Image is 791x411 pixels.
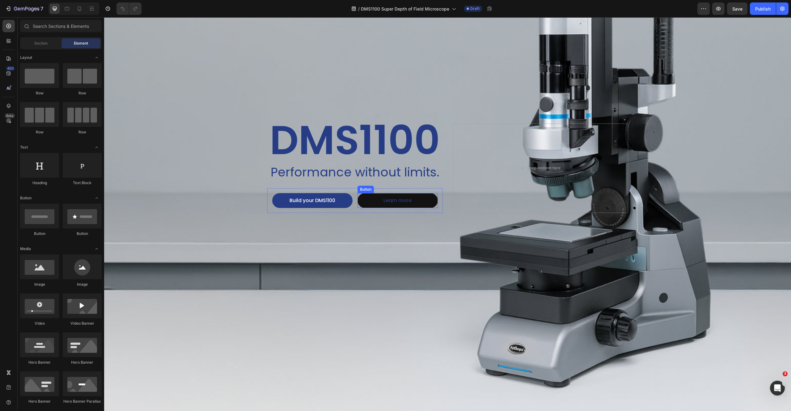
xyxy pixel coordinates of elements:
[168,176,248,191] button: <p>Build your DMS1100</p>
[166,94,336,151] span: DMS1100
[40,5,43,12] p: 7
[63,321,102,326] div: Video Banner
[63,231,102,236] div: Button
[63,129,102,135] div: Row
[20,55,32,60] span: Layout
[104,17,791,411] iframe: Design area
[92,142,102,152] span: Toggle open
[755,6,771,12] div: Publish
[255,169,269,175] div: Button
[358,6,360,12] span: /
[63,90,102,96] div: Row
[253,176,334,191] button: <p><span style="color:#263D86;">Learn more</span></p>
[92,244,102,254] span: Toggle open
[732,6,742,11] span: Save
[63,180,102,186] div: Text Block
[63,360,102,365] div: Hero Banner
[470,6,480,11] span: Draft
[20,399,59,404] div: Hero Banner
[2,2,46,15] button: 7
[770,381,785,396] iframe: Intercom live chat
[20,246,31,252] span: Media
[92,193,102,203] span: Toggle open
[20,180,59,186] div: Heading
[20,20,102,32] input: Search Sections & Elements
[20,195,32,201] span: Button
[20,90,59,96] div: Row
[116,2,142,15] div: Undo/Redo
[164,145,338,164] p: Performance without limits.
[20,360,59,365] div: Hero Banner
[361,6,449,12] span: DMS1100 Super Depth of Field Microscope
[34,41,48,46] span: Section
[20,282,59,287] div: Image
[279,180,307,187] span: Learn more
[63,399,102,404] div: Hero Banner Parallax
[727,2,747,15] button: Save
[92,53,102,63] span: Toggle open
[6,66,15,71] div: 450
[74,41,88,46] span: Element
[5,113,15,118] div: Beta
[750,2,776,15] button: Publish
[20,129,59,135] div: Row
[20,231,59,236] div: Button
[20,145,28,150] span: Text
[424,148,456,153] div: Drop element here
[185,180,231,187] p: Build your DMS1100
[63,282,102,287] div: Image
[783,371,788,376] span: 3
[20,321,59,326] div: Video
